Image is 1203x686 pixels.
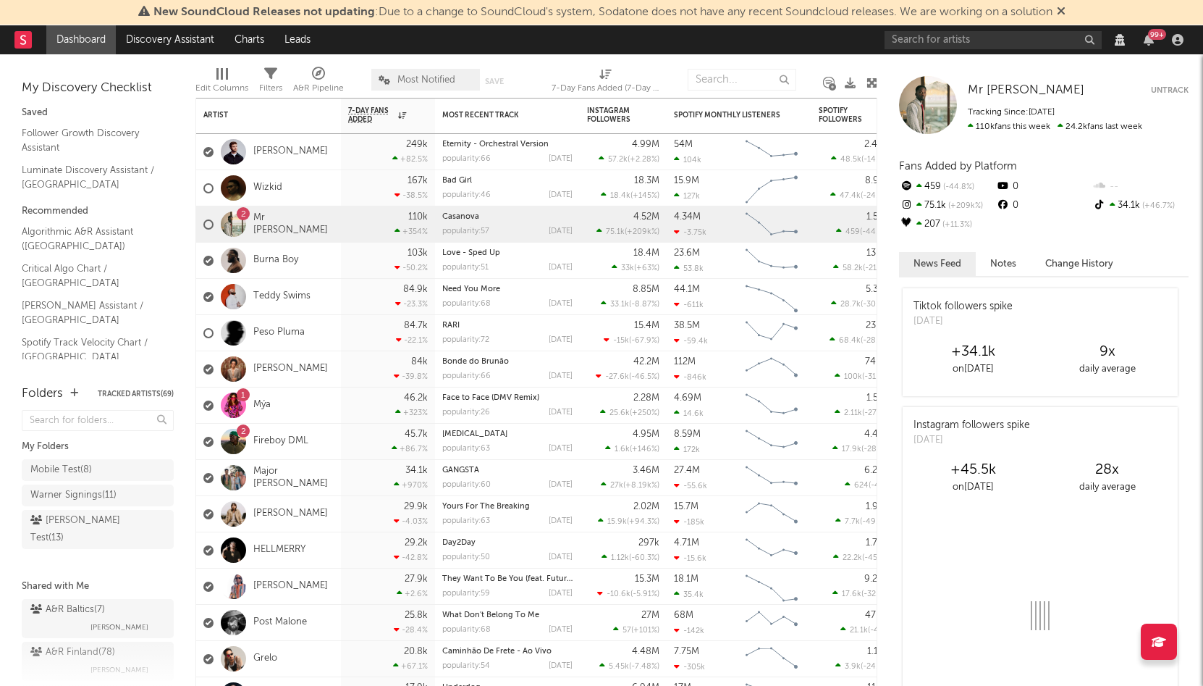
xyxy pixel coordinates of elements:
span: -67.9 % [631,337,657,345]
a: Warner Signings(11) [22,485,174,506]
div: +45.5k [906,461,1040,479]
div: ( ) [601,553,659,562]
span: 28.7k [840,301,861,309]
div: Dopamine [442,430,573,438]
span: +209k % [946,202,983,210]
button: Tracked Artists(69) [98,390,174,398]
div: popularity: 51 [442,264,489,272]
a: Eternity - Orchestral Version [442,141,549,149]
div: 7-Day Fans Added (7-Day Fans Added) [552,80,660,97]
a: GANGSTA [442,467,479,474]
div: 29.2k [405,538,428,548]
div: popularity: 66 [442,155,491,163]
div: Instagram Followers [587,106,638,124]
div: 84.9k [403,285,428,294]
div: daily average [1040,479,1174,496]
div: [DATE] [913,314,1013,329]
span: +46.7 % [1140,202,1175,210]
div: 1.57M [866,212,891,222]
div: A&R Baltics ( 7 ) [30,601,105,619]
div: -3.75k [674,227,706,237]
div: 3.46M [633,466,659,475]
span: New SoundCloud Releases not updating [153,7,375,18]
div: popularity: 66 [442,372,491,380]
a: Charts [224,25,274,54]
div: Most Recent Track [442,111,551,120]
span: -44.8 % [941,183,974,191]
a: Major [PERSON_NAME] [253,466,334,490]
span: -28.7 % [864,446,889,453]
div: [DATE] [913,433,1030,448]
div: ( ) [600,408,659,417]
span: : Due to a change to SoundCloud's system, Sodatone does not have any recent Soundcloud releases. ... [153,7,1052,18]
span: +146 % [632,446,657,453]
svg: Chart title [739,206,804,243]
span: -8.87 % [631,301,657,309]
span: +145 % [633,192,657,200]
div: ( ) [831,299,891,309]
div: ( ) [836,227,891,236]
svg: Chart title [739,243,804,279]
div: on [DATE] [906,479,1040,496]
div: +82.5 % [392,154,428,164]
div: 7-Day Fans Added (7-Day Fans Added) [552,62,660,104]
span: [PERSON_NAME] [90,619,148,636]
div: ( ) [599,154,659,164]
a: Bad Girl [442,177,472,185]
div: popularity: 46 [442,191,491,199]
div: -611k [674,300,704,309]
div: popularity: 63 [442,517,490,525]
div: 172k [674,445,700,454]
div: Need You More [442,285,573,293]
a: Mobile Test(8) [22,459,174,481]
div: ( ) [833,263,891,272]
div: Tiktok followers spike [913,299,1013,314]
div: ( ) [835,408,891,417]
svg: Chart title [739,315,804,351]
a: Mýa [253,399,271,411]
div: Edit Columns [195,80,248,97]
div: 1.57M [866,393,891,403]
svg: Chart title [739,424,804,460]
div: 1.79M [866,538,891,548]
svg: Chart title [739,388,804,424]
div: popularity: 60 [442,481,491,489]
div: 15.4M [634,321,659,330]
a: Fireboy DML [253,435,308,448]
div: [DATE] [549,300,573,308]
div: 42.2M [633,357,659,367]
div: ( ) [830,191,891,200]
span: 2.11k [844,409,862,417]
span: 18.4k [610,192,630,200]
div: 4.95M [633,430,659,439]
div: Folders [22,385,63,403]
div: ( ) [835,372,891,381]
span: -27.5 % [864,409,889,417]
span: -49.8 % [862,518,889,526]
div: 127k [674,191,700,201]
div: Instagram followers spike [913,418,1030,433]
span: Most Notified [397,75,455,85]
span: -44.8 % [862,228,889,236]
div: 44.1M [674,285,700,294]
div: -39.8 % [394,372,428,381]
div: Yours For The Breaking [442,503,573,511]
div: 84.7k [404,321,428,330]
a: Post Malone [253,616,307,629]
div: popularity: 50 [442,553,490,561]
div: 38.5M [674,321,700,330]
div: A&R Pipeline [293,80,344,97]
a: HELLMERRY [253,544,305,556]
span: Mr [PERSON_NAME] [968,84,1084,96]
button: 99+ [1144,34,1154,46]
div: [DATE] [549,409,573,417]
div: 18.3M [634,176,659,185]
a: Critical Algo Chart / [GEOGRAPHIC_DATA] [22,261,159,290]
div: 249k [406,140,428,149]
span: -15k [613,337,629,345]
div: [DATE] [549,372,573,380]
div: 18.4M [633,248,659,258]
span: Tracking Since: [DATE] [968,108,1055,117]
a: [PERSON_NAME] [253,146,328,158]
div: My Folders [22,438,174,456]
